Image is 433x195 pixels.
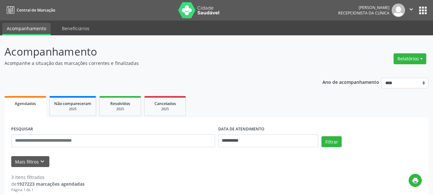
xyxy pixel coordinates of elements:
strong: 1927223 marcações agendadas [17,181,85,187]
button: Mais filtroskeyboard_arrow_down [11,156,49,167]
span: Central de Marcação [17,7,55,13]
span: Recepcionista da clínica [338,10,389,16]
button:  [405,4,417,17]
div: 2025 [149,107,181,111]
div: [PERSON_NAME] [338,5,389,10]
span: Cancelados [154,101,176,106]
div: 3 itens filtrados [11,174,85,181]
img: img [392,4,405,17]
label: DATA DE ATENDIMENTO [218,124,264,134]
a: Acompanhamento [2,23,51,35]
button: Relatórios [394,53,426,64]
a: Central de Marcação [4,5,55,15]
span: Resolvidos [110,101,130,106]
i: print [412,177,419,184]
p: Ano de acompanhamento [322,78,379,86]
a: Beneficiários [57,23,94,34]
div: Página 1 de 1 [11,187,85,193]
i: keyboard_arrow_down [39,158,46,165]
p: Acompanhe a situação das marcações correntes e finalizadas [4,60,301,66]
span: Não compareceram [54,101,91,106]
div: 2025 [54,107,91,111]
button: apps [417,5,429,16]
button: print [409,174,422,187]
span: Agendados [15,101,36,106]
p: Acompanhamento [4,44,301,60]
i:  [408,6,415,13]
div: 2025 [104,107,136,111]
div: de [11,181,85,187]
button: Filtrar [321,136,342,147]
label: PESQUISAR [11,124,33,134]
